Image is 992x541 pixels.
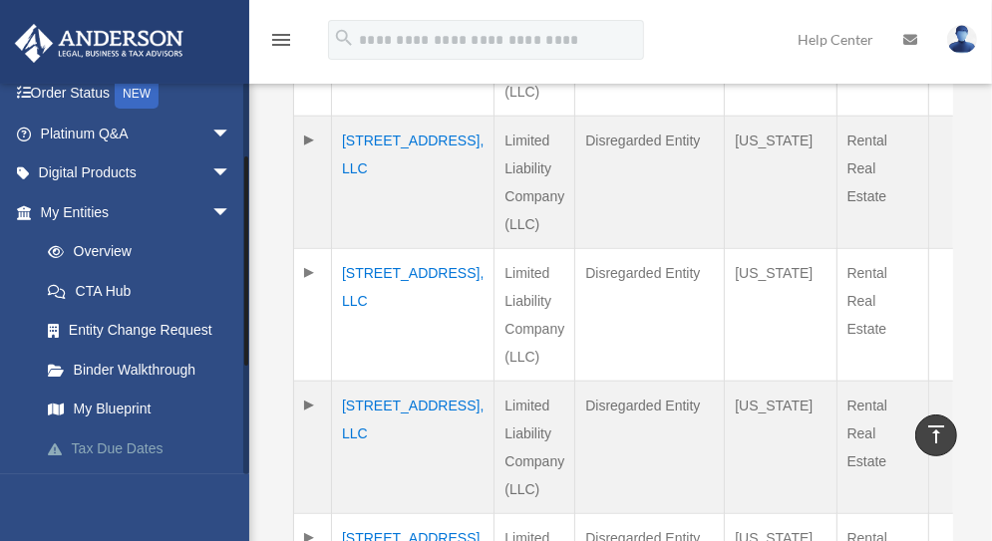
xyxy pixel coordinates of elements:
[924,422,948,446] i: vertical_align_top
[495,382,575,514] td: Limited Liability Company (LLC)
[575,117,725,249] td: Disregarded Entity
[332,117,495,249] td: [STREET_ADDRESS], LLC
[915,414,957,456] a: vertical_align_top
[14,468,261,508] a: My Anderson Teamarrow_drop_down
[211,192,251,233] span: arrow_drop_down
[28,428,261,468] a: Tax Due Dates
[836,249,928,382] td: Rental Real Estate
[836,382,928,514] td: Rental Real Estate
[836,117,928,249] td: Rental Real Estate
[28,311,261,351] a: Entity Change Request
[332,249,495,382] td: [STREET_ADDRESS], LLC
[333,27,355,49] i: search
[725,382,836,514] td: [US_STATE]
[495,249,575,382] td: Limited Liability Company (LLC)
[14,74,261,115] a: Order StatusNEW
[947,25,977,54] img: User Pic
[211,468,251,509] span: arrow_drop_down
[575,249,725,382] td: Disregarded Entity
[332,382,495,514] td: [STREET_ADDRESS], LLC
[211,114,251,154] span: arrow_drop_down
[575,382,725,514] td: Disregarded Entity
[14,153,261,193] a: Digital Productsarrow_drop_down
[28,390,261,429] a: My Blueprint
[28,350,261,390] a: Binder Walkthrough
[14,114,261,153] a: Platinum Q&Aarrow_drop_down
[725,117,836,249] td: [US_STATE]
[495,117,575,249] td: Limited Liability Company (LLC)
[725,249,836,382] td: [US_STATE]
[269,35,293,52] a: menu
[28,271,261,311] a: CTA Hub
[9,24,189,63] img: Anderson Advisors Platinum Portal
[115,79,159,109] div: NEW
[28,232,251,272] a: Overview
[269,28,293,52] i: menu
[211,153,251,194] span: arrow_drop_down
[14,192,261,232] a: My Entitiesarrow_drop_down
